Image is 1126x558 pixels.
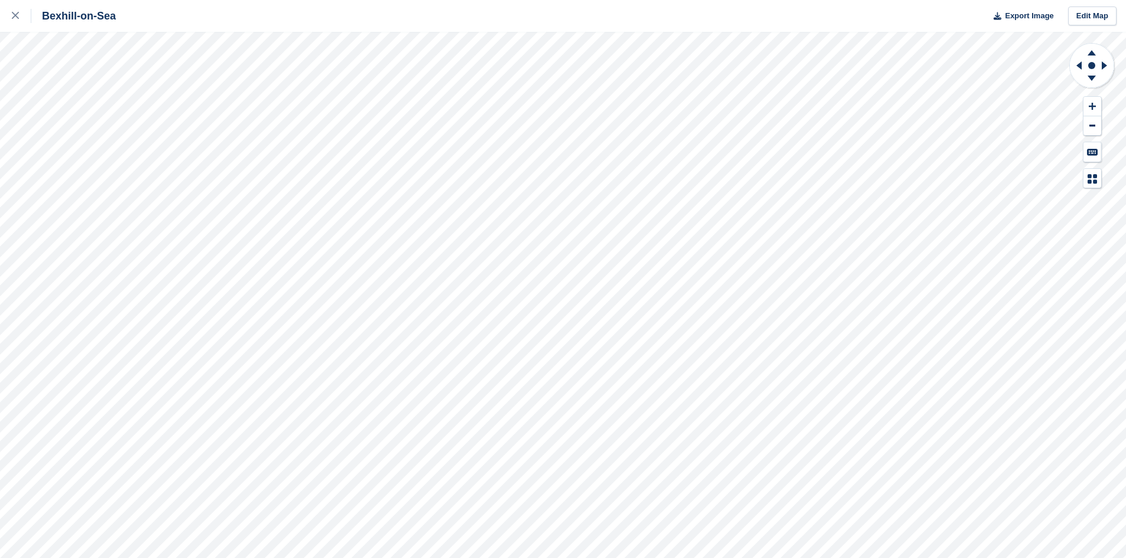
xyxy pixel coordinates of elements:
[1068,6,1117,26] a: Edit Map
[1083,116,1101,136] button: Zoom Out
[1083,169,1101,188] button: Map Legend
[1005,10,1053,22] span: Export Image
[1083,97,1101,116] button: Zoom In
[31,9,116,23] div: Bexhill-on-Sea
[987,6,1054,26] button: Export Image
[1083,142,1101,162] button: Keyboard Shortcuts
